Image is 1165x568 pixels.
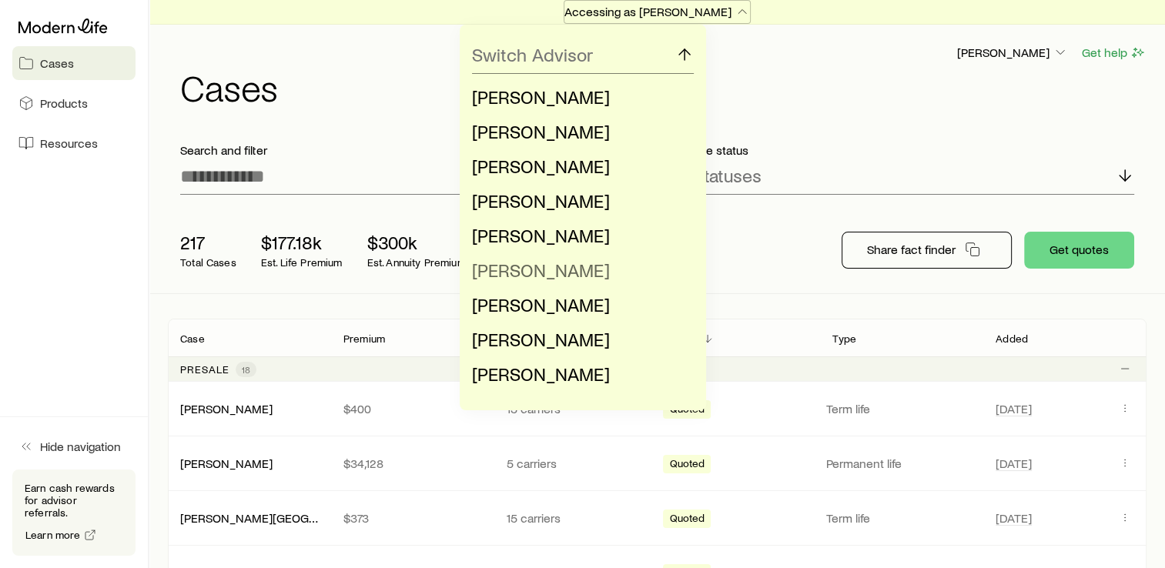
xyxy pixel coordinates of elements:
a: [PERSON_NAME][GEOGRAPHIC_DATA] [180,510,388,525]
li: Jodi Gibson [472,149,685,184]
p: Accessing as [PERSON_NAME] [564,4,750,19]
li: Matthew Quinn [472,219,685,253]
span: [PERSON_NAME] [472,293,610,316]
span: [PERSON_NAME] [472,155,610,177]
p: 15 carriers [507,510,645,526]
li: William DeMar [472,115,685,149]
li: Ellen Welsh [472,322,685,357]
span: [DATE] [996,510,1032,526]
li: Andrea Schrieffer [472,288,685,322]
button: Hide navigation [12,429,136,463]
li: Hanna Rask [472,253,685,288]
span: Hide navigation [40,439,121,454]
span: Learn more [25,530,81,540]
p: $373 [343,510,482,526]
span: [PERSON_NAME] [472,259,610,281]
span: Quoted [669,457,705,473]
div: [PERSON_NAME] [180,456,273,472]
span: [PERSON_NAME] [472,85,610,108]
li: Jordan Wold [472,357,685,392]
span: [PERSON_NAME] [472,189,610,212]
li: Aaron Brandt [472,80,685,115]
p: Term life [826,510,977,526]
p: 5 carriers [507,456,645,471]
span: [PERSON_NAME] [472,363,610,385]
li: Michael Laatsch [472,184,685,219]
span: [PERSON_NAME] [472,224,610,246]
span: Quoted [669,403,705,419]
p: Switch Advisor [472,44,593,65]
p: Permanent life [826,456,977,471]
div: [PERSON_NAME][GEOGRAPHIC_DATA] [180,510,319,526]
span: [PERSON_NAME] [472,120,610,142]
p: $34,128 [343,456,482,471]
span: [DATE] [996,456,1032,471]
span: [PERSON_NAME] [472,328,610,350]
a: [PERSON_NAME] [180,456,273,470]
div: Earn cash rewards for advisor referrals.Learn more [12,469,136,556]
p: Earn cash rewards for advisor referrals. [25,482,123,519]
span: Quoted [669,512,705,528]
